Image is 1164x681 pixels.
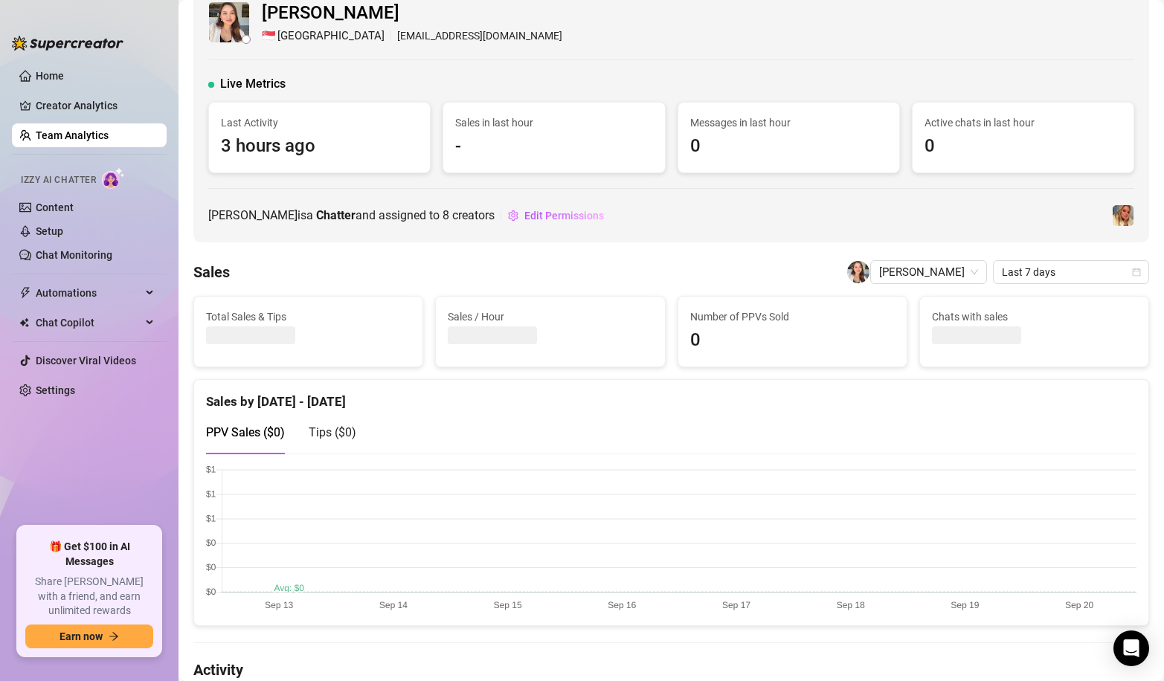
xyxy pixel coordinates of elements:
span: Chats with sales [932,309,1136,325]
a: Home [36,70,64,82]
b: Chatter [316,208,356,222]
span: [GEOGRAPHIC_DATA] [277,28,385,45]
img: Kaye Castillano [847,261,869,283]
span: [PERSON_NAME] is a and assigned to creators [208,206,495,225]
span: PPV Sales ( $0 ) [206,425,285,439]
span: Sales in last hour [455,114,652,131]
a: Team Analytics [36,129,109,141]
span: Total Sales & Tips [206,309,411,325]
span: Sales / Hour [448,309,652,325]
span: Share [PERSON_NAME] with a friend, and earn unlimited rewards [25,575,153,619]
span: Messages in last hour [690,114,887,131]
span: 0 [925,132,1122,161]
span: Tips ( $0 ) [309,425,356,439]
button: Earn nowarrow-right [25,624,153,648]
span: 3 hours ago [221,132,418,161]
img: AI Chatter [102,167,125,189]
button: Edit Permissions [507,204,605,227]
span: Number of PPVs Sold [690,309,895,325]
a: Content [36,201,74,213]
span: 0 [690,326,895,355]
img: Chat Copilot [19,317,29,328]
img: logo-BBDzfeDw.svg [12,36,123,51]
span: Automations [36,281,141,305]
span: Chat Copilot [36,311,141,335]
h4: Sales [193,262,230,283]
span: Last 7 days [1002,261,1140,283]
span: 0 [690,132,887,161]
span: 🎁 Get $100 in AI Messages [25,540,153,569]
span: Earn now [60,630,103,642]
div: Open Intercom Messenger [1113,630,1149,666]
span: thunderbolt [19,287,31,299]
span: setting [508,210,518,221]
span: arrow-right [109,631,119,642]
span: 🇸🇬 [262,28,276,45]
a: Settings [36,384,75,396]
div: [EMAIL_ADDRESS][DOMAIN_NAME] [262,28,562,45]
span: Edit Permissions [524,210,604,222]
span: 8 [443,208,449,222]
span: Last Activity [221,114,418,131]
span: Izzy AI Chatter [21,173,96,187]
span: - [455,132,652,161]
span: Active chats in last hour [925,114,1122,131]
span: Live Metrics [220,75,286,93]
a: Creator Analytics [36,94,155,117]
img: Rachael [1113,205,1134,226]
a: Discover Viral Videos [36,355,136,367]
h4: Activity [193,659,1149,680]
span: calendar [1132,268,1141,277]
a: Chat Monitoring [36,249,112,261]
a: Setup [36,225,63,237]
div: Sales by [DATE] - [DATE] [206,380,1136,412]
span: Kaye Castillano [879,261,978,283]
img: Kaye Castillano [209,2,249,42]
